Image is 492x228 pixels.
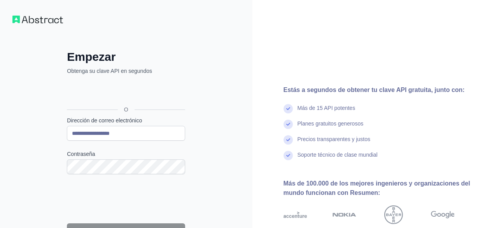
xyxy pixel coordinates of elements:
[67,151,95,157] font: Contraseña
[284,205,307,224] img: acento
[67,184,185,214] iframe: reCAPTCHA
[333,205,356,224] img: Nokia
[298,105,355,111] font: Más de 15 API potentes
[284,104,293,113] img: marca de verificación
[298,152,378,158] font: Soporte técnico de clase mundial
[63,83,187,101] iframe: Botón Iniciar sesión con Google
[298,120,364,127] font: Planes gratuitos generosos
[67,68,152,74] font: Obtenga su clave API en segundos
[284,180,470,196] font: Más de 100.000 de los mejores ingenieros y organizaciones del mundo funcionan con Resumen:
[284,87,465,93] font: Estás a segundos de obtener tu clave API gratuita, junto con:
[67,117,142,124] font: Dirección de correo electrónico
[284,135,293,145] img: marca de verificación
[284,151,293,160] img: marca de verificación
[124,106,128,113] font: O
[298,136,371,142] font: Precios transparentes y justos
[431,205,455,224] img: Google
[384,205,403,224] img: Bayer
[12,16,63,23] img: Flujo de trabajo
[284,120,293,129] img: marca de verificación
[67,50,116,63] font: Empezar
